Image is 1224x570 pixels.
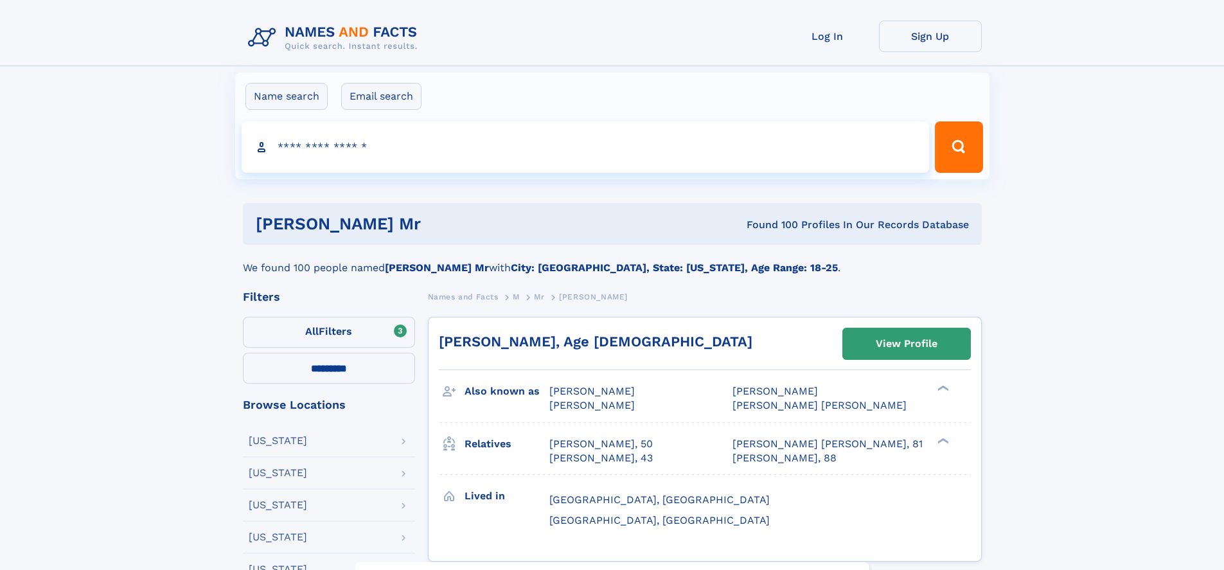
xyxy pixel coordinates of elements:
[385,262,489,274] b: [PERSON_NAME] Mr
[249,532,307,542] div: [US_STATE]
[549,451,653,465] a: [PERSON_NAME], 43
[243,21,428,55] img: Logo Names and Facts
[549,437,653,451] a: [PERSON_NAME], 50
[249,500,307,510] div: [US_STATE]
[249,436,307,446] div: [US_STATE]
[732,437,923,451] a: [PERSON_NAME] [PERSON_NAME], 81
[465,485,549,507] h3: Lived in
[549,514,770,526] span: [GEOGRAPHIC_DATA], [GEOGRAPHIC_DATA]
[583,218,969,232] div: Found 100 Profiles In Our Records Database
[843,328,970,359] a: View Profile
[534,289,544,305] a: Mr
[465,433,549,455] h3: Relatives
[879,21,982,52] a: Sign Up
[934,436,950,445] div: ❯
[934,384,950,393] div: ❯
[513,289,520,305] a: M
[511,262,838,274] b: City: [GEOGRAPHIC_DATA], State: [US_STATE], Age Range: 18-25
[549,385,635,397] span: [PERSON_NAME]
[549,399,635,411] span: [PERSON_NAME]
[245,83,328,110] label: Name search
[243,291,415,303] div: Filters
[513,292,520,301] span: M
[256,216,584,232] h1: [PERSON_NAME] Mr
[549,494,770,506] span: [GEOGRAPHIC_DATA], [GEOGRAPHIC_DATA]
[305,325,319,337] span: All
[242,121,930,173] input: search input
[249,468,307,478] div: [US_STATE]
[243,245,982,276] div: We found 100 people named with .
[935,121,982,173] button: Search Button
[243,317,415,348] label: Filters
[559,292,628,301] span: [PERSON_NAME]
[243,399,415,411] div: Browse Locations
[341,83,421,110] label: Email search
[776,21,879,52] a: Log In
[534,292,544,301] span: Mr
[732,399,907,411] span: [PERSON_NAME] [PERSON_NAME]
[732,451,837,465] a: [PERSON_NAME], 88
[428,289,499,305] a: Names and Facts
[732,385,818,397] span: [PERSON_NAME]
[439,334,752,350] a: [PERSON_NAME], Age [DEMOGRAPHIC_DATA]
[465,380,549,402] h3: Also known as
[876,329,937,359] div: View Profile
